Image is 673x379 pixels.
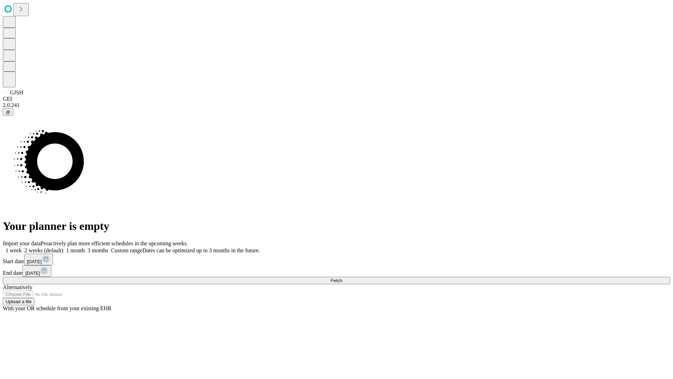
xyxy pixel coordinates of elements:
span: Import your data [3,240,41,246]
button: Upload a file [3,298,34,305]
h1: Your planner is empty [3,220,670,233]
div: GEI [3,96,670,102]
span: Alternatively [3,284,32,290]
button: @ [3,108,13,116]
span: Fetch [331,278,342,283]
span: Dates can be optimized up to 3 months in the future. [142,247,260,253]
button: [DATE] [22,265,51,277]
span: Proactively plan more efficient schedules in the upcoming weeks. [41,240,188,246]
span: GJSH [10,89,23,95]
span: @ [6,109,11,115]
button: Fetch [3,277,670,284]
span: Custom range [111,247,142,253]
span: 2 weeks (default) [25,247,63,253]
button: [DATE] [24,254,53,265]
div: Start date [3,254,670,265]
span: 1 week [6,247,22,253]
span: With your OR schedule from your existing EHR [3,305,111,311]
div: End date [3,265,670,277]
span: [DATE] [27,259,42,264]
span: [DATE] [25,271,40,276]
span: 3 months [88,247,108,253]
div: 2.0.241 [3,102,670,108]
span: 1 month [66,247,85,253]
